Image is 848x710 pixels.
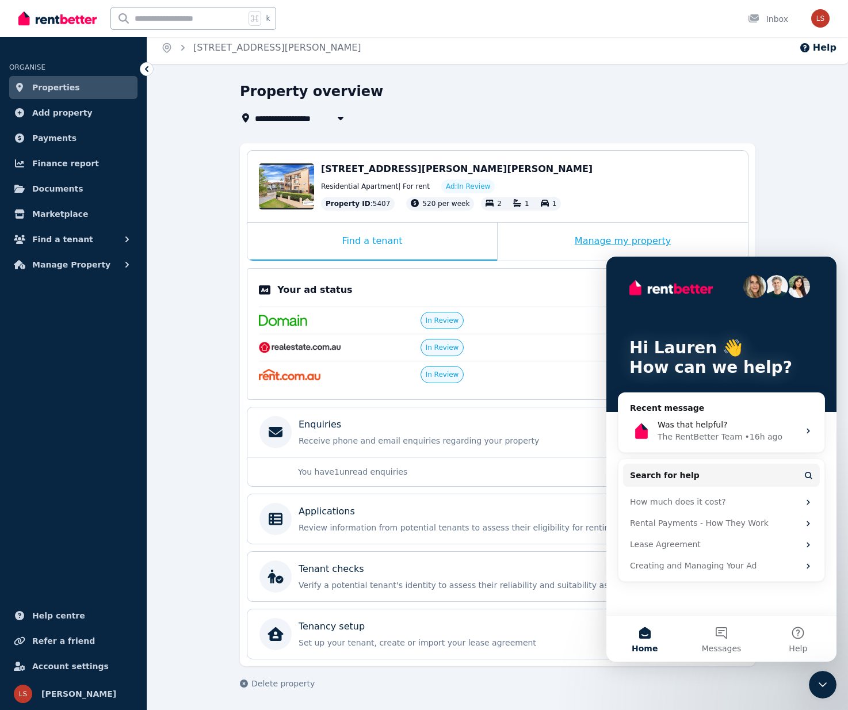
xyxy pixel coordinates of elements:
[811,9,830,28] img: Lauren Shead
[32,659,109,673] span: Account settings
[259,369,320,380] img: Rent.com.au
[251,678,315,689] span: Delete property
[32,609,85,623] span: Help centre
[14,685,32,703] img: Lauren Shead
[299,637,660,648] p: Set up your tenant, create or import your lease agreement
[525,200,529,208] span: 1
[321,197,395,211] div: : 5407
[32,106,93,120] span: Add property
[32,156,99,170] span: Finance report
[299,418,341,432] p: Enquiries
[266,14,270,23] span: k
[606,257,836,662] iframe: Intercom live chat
[32,131,77,145] span: Payments
[247,609,748,659] a: Tenancy setupSet up your tenant, create or import your lease agreementGet started
[247,223,497,261] div: Find a tenant
[32,207,88,221] span: Marketplace
[9,177,137,200] a: Documents
[9,127,137,150] a: Payments
[299,562,364,576] p: Tenant checks
[426,343,459,352] span: In Review
[321,163,593,174] span: [STREET_ADDRESS][PERSON_NAME][PERSON_NAME]
[32,258,110,272] span: Manage Property
[41,687,116,701] span: [PERSON_NAME]
[259,342,341,353] img: RealEstate.com.au
[9,629,137,652] a: Refer a friend
[748,13,788,25] div: Inbox
[240,678,315,689] button: Delete property
[277,283,352,297] p: Your ad status
[299,505,355,518] p: Applications
[426,316,459,325] span: In Review
[299,522,715,533] p: Review information from potential tenants to assess their eligibility for renting a property
[193,42,361,53] a: [STREET_ADDRESS][PERSON_NAME]
[9,655,137,678] a: Account settings
[799,41,836,55] button: Help
[32,81,80,94] span: Properties
[9,604,137,627] a: Help centre
[446,182,490,191] span: Ad: In Review
[299,435,715,446] p: Receive phone and email enquiries regarding your property
[422,200,469,208] span: 520 per week
[9,76,137,99] a: Properties
[552,200,557,208] span: 1
[259,315,307,326] img: Domain.com.au
[426,370,459,379] span: In Review
[32,182,83,196] span: Documents
[9,228,137,251] button: Find a tenant
[9,101,137,124] a: Add property
[299,579,715,591] p: Verify a potential tenant's identity to assess their reliability and suitability as a tenant
[497,200,502,208] span: 2
[147,32,375,64] nav: Breadcrumb
[32,232,93,246] span: Find a tenant
[247,407,748,457] a: EnquiriesReceive phone and email enquiries regarding your property
[9,63,45,71] span: ORGANISE
[326,199,370,208] span: Property ID
[299,620,365,633] p: Tenancy setup
[18,10,97,27] img: RentBetter
[247,552,748,601] a: Tenant checksVerify a potential tenant's identity to assess their reliability and suitability as ...
[240,82,383,101] h1: Property overview
[9,203,137,226] a: Marketplace
[247,494,748,544] a: ApplicationsReview information from potential tenants to assess their eligibility for renting a p...
[809,671,836,698] iframe: Intercom live chat
[9,152,137,175] a: Finance report
[298,466,680,478] p: You have 1 unread enquiries
[9,253,137,276] button: Manage Property
[321,182,430,191] span: Residential Apartment | For rent
[32,634,95,648] span: Refer a friend
[498,223,748,261] div: Manage my property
